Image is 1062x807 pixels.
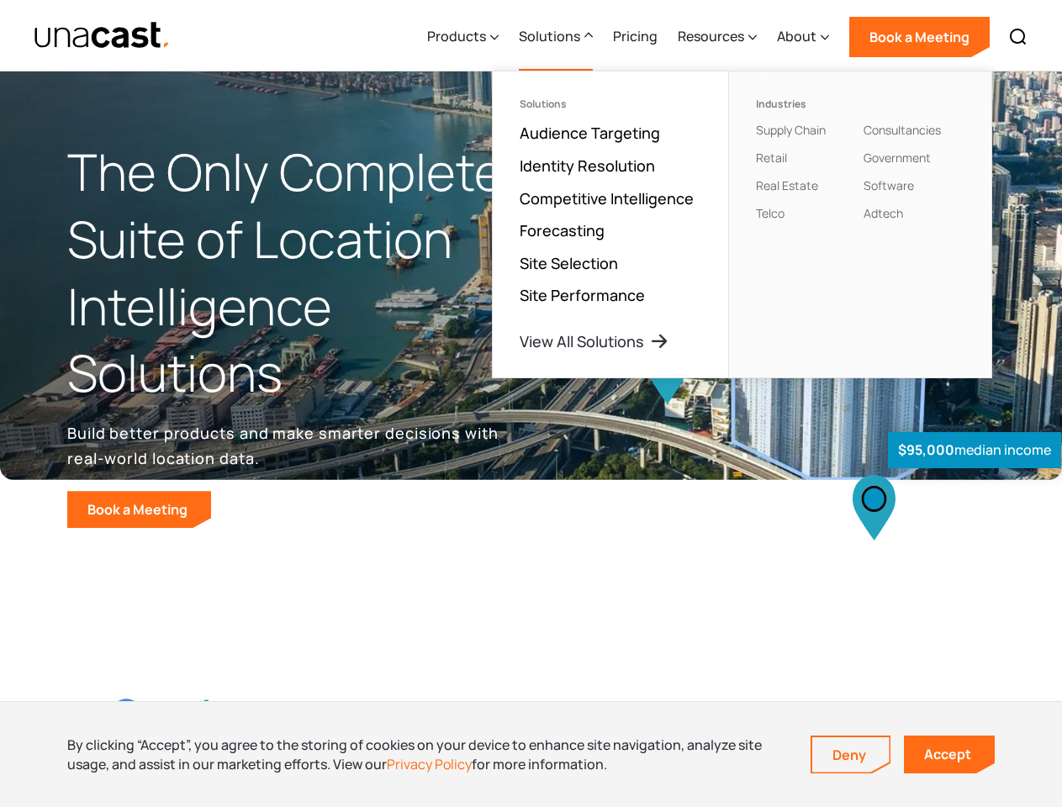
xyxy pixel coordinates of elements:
[427,3,499,71] div: Products
[864,122,941,138] a: Consultancies
[864,177,914,193] a: Software
[864,205,903,221] a: Adtech
[756,150,787,166] a: Retail
[904,736,995,773] a: Accept
[387,755,472,773] a: Privacy Policy
[427,26,486,46] div: Products
[678,26,744,46] div: Resources
[849,17,990,57] a: Book a Meeting
[520,123,660,143] a: Audience Targeting
[1008,27,1028,47] img: Search icon
[777,3,829,71] div: About
[520,156,655,176] a: Identity Resolution
[67,491,211,528] a: Book a Meeting
[756,98,857,110] div: Industries
[898,440,954,459] strong: $95,000
[520,253,618,273] a: Site Selection
[613,3,658,71] a: Pricing
[520,331,669,351] a: View All Solutions
[653,699,771,739] img: Harvard U logo
[678,3,757,71] div: Resources
[67,420,505,471] p: Build better products and make smarter decisions with real-world location data.
[864,150,931,166] a: Government
[756,177,818,193] a: Real Estate
[34,21,171,50] img: Unacast text logo
[520,98,701,110] div: Solutions
[67,736,785,773] div: By clicking “Accept”, you agree to the storing of cookies on your device to enhance site navigati...
[520,188,694,208] a: Competitive Intelligence
[756,205,785,221] a: Telco
[520,220,605,240] a: Forecasting
[492,71,992,378] nav: Solutions
[777,26,816,46] div: About
[34,21,171,50] a: home
[756,122,826,138] a: Supply Chain
[520,285,645,305] a: Site Performance
[473,694,590,742] img: BCG logo
[888,432,1061,468] div: median income
[67,139,531,407] h1: The Only Complete Suite of Location Intelligence Solutions
[519,26,580,46] div: Solutions
[519,3,593,71] div: Solutions
[812,737,890,773] a: Deny
[111,699,229,738] img: Google logo Color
